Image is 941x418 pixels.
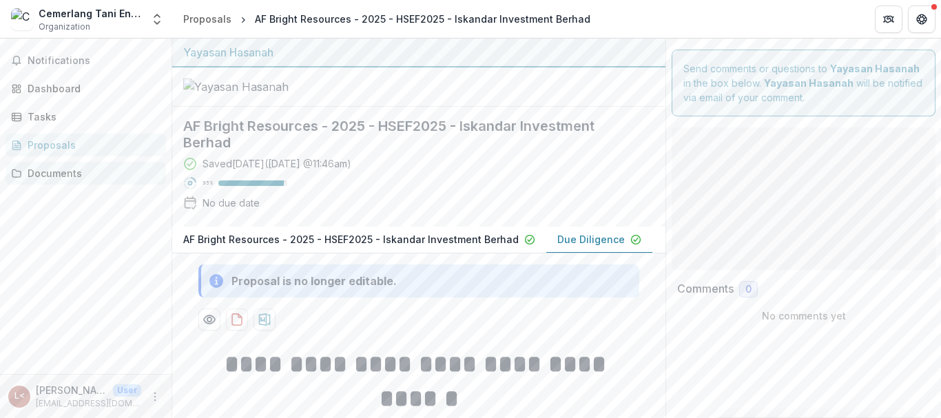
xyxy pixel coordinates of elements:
[147,6,167,33] button: Open entity switcher
[147,388,163,405] button: More
[113,384,141,397] p: User
[677,309,930,323] p: No comments yet
[745,284,752,295] span: 0
[203,196,260,210] div: No due date
[6,134,166,156] a: Proposals
[183,44,654,61] div: Yayasan Hasanah
[39,6,142,21] div: Cemerlang Tani Enterprise
[908,6,935,33] button: Get Help
[183,79,321,95] img: Yayasan Hasanah
[178,9,237,29] a: Proposals
[183,12,231,26] div: Proposals
[183,118,632,151] h2: AF Bright Resources - 2025 - HSEF2025 - Iskandar Investment Berhad
[36,383,107,397] p: [PERSON_NAME] <[EMAIL_ADDRESS][DOMAIN_NAME]>
[557,232,625,247] p: Due Diligence
[231,273,397,289] div: Proposal is no longer editable.
[830,63,920,74] strong: Yayasan Hasanah
[28,166,155,180] div: Documents
[14,392,25,401] div: Liyana Farhanah <liyanafarhanah86@gmail.com>
[226,309,248,331] button: download-proposal
[28,55,161,67] span: Notifications
[672,50,935,116] div: Send comments or questions to in the box below. will be notified via email of your comment.
[39,21,90,33] span: Organization
[178,9,596,29] nav: breadcrumb
[11,8,33,30] img: Cemerlang Tani Enterprise
[6,77,166,100] a: Dashboard
[183,232,519,247] p: AF Bright Resources - 2025 - HSEF2025 - Iskandar Investment Berhad
[255,12,590,26] div: AF Bright Resources - 2025 - HSEF2025 - Iskandar Investment Berhad
[36,397,141,410] p: [EMAIL_ADDRESS][DOMAIN_NAME]
[28,138,155,152] div: Proposals
[198,309,220,331] button: Preview 05c5cefa-d3f8-41fc-9de3-733c94702db4-1.pdf
[254,309,276,331] button: download-proposal
[28,81,155,96] div: Dashboard
[677,282,734,295] h2: Comments
[28,109,155,124] div: Tasks
[203,178,213,188] p: 95 %
[6,162,166,185] a: Documents
[875,6,902,33] button: Partners
[764,77,854,89] strong: Yayasan Hasanah
[203,156,351,171] div: Saved [DATE] ( [DATE] @ 11:46am )
[6,50,166,72] button: Notifications
[6,105,166,128] a: Tasks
